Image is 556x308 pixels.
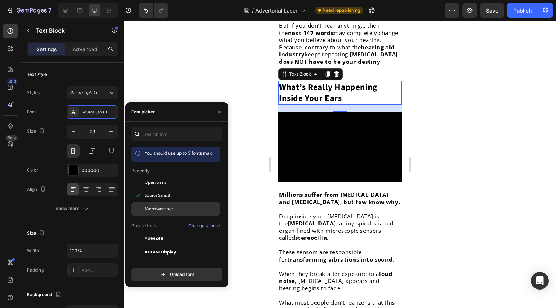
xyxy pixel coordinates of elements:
strong: Millions suffer from [MEDICAL_DATA] and [MEDICAL_DATA], but few know why. [8,170,129,185]
strong: [MEDICAL_DATA] does NOT have to be your destiny [8,30,127,45]
span: ABeeZee [145,235,163,242]
p: Advanced [72,45,97,53]
p: Settings [36,45,57,53]
span: Source Sans 3 [145,192,170,199]
div: Background [27,290,63,300]
strong: loud noise [8,249,121,264]
video: Video [7,92,131,161]
div: Open Intercom Messenger [531,272,549,290]
span: Open Sans [145,179,167,186]
span: You should use up to 3 fonts max. [145,150,213,156]
div: Source Sans 3 [82,109,116,116]
button: Change source [188,221,220,230]
p: 7 [48,6,51,15]
div: Font picker [131,109,155,115]
div: Add... [82,267,116,274]
div: 450 [7,78,18,84]
div: Text Block [17,50,42,57]
button: Upload font [131,268,222,281]
div: Change source [188,223,220,229]
div: 000000 [82,167,116,174]
iframe: Design area [271,21,409,308]
div: Text style [27,71,47,78]
button: Paragraph 1* [67,86,118,99]
div: Font [27,109,36,115]
button: Publish [507,3,538,18]
span: / [252,7,254,14]
p: These sensors are responsible for . [8,228,130,242]
input: Auto [67,244,118,257]
span: ADLaM Display [145,248,176,255]
button: 7 [3,3,55,18]
strong: hearing aid industry [8,23,124,38]
button: Show more [27,202,118,215]
div: Color [27,167,38,174]
div: Show more [56,205,90,212]
strong: stereocilia [24,213,56,221]
span: Paragraph 1* [70,90,98,96]
strong: [MEDICAL_DATA] [17,199,65,206]
span: Need republishing [322,7,360,14]
input: Search font [131,127,222,141]
div: Align [27,185,47,195]
div: Padding [27,267,44,273]
strong: next 147 words [17,8,63,16]
p: Recently [131,168,150,174]
span: may completely change what you believe about your hearing. Because, contrary to what the [8,8,127,30]
p: What’s Really Happening Inside Your Ears [8,61,130,83]
div: Size [27,126,46,136]
div: Size [27,228,46,238]
span: But if you don’t hear anything… then the [8,1,109,16]
div: Beta [6,135,18,141]
p: What most people don’t realize is that this may be only the . [8,279,130,307]
strong: first sign of something much bigger happening inside your ears [8,285,120,307]
strong: transforming vibrations into sound [16,235,122,242]
div: Undo/Redo [139,3,168,18]
span: Merriweather [145,206,173,212]
div: Publish [513,7,532,14]
div: Width [27,247,39,254]
span: Save [486,7,498,14]
p: Google fonts [131,223,157,229]
span: keeps repeating, [34,30,79,37]
span: Advertorial Laser [255,7,297,14]
div: Upload font [160,271,194,278]
div: Styles [27,90,40,96]
p: Deep inside your [MEDICAL_DATA] is the , a tiny spiral-shaped organ lined with microscopic sensor... [8,192,130,221]
button: Save [480,3,504,18]
span: . [109,37,111,45]
p: Text Block [36,26,98,35]
p: When they break after exposure to a , [MEDICAL_DATA] appears and hearing begins to fade. [8,250,130,272]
